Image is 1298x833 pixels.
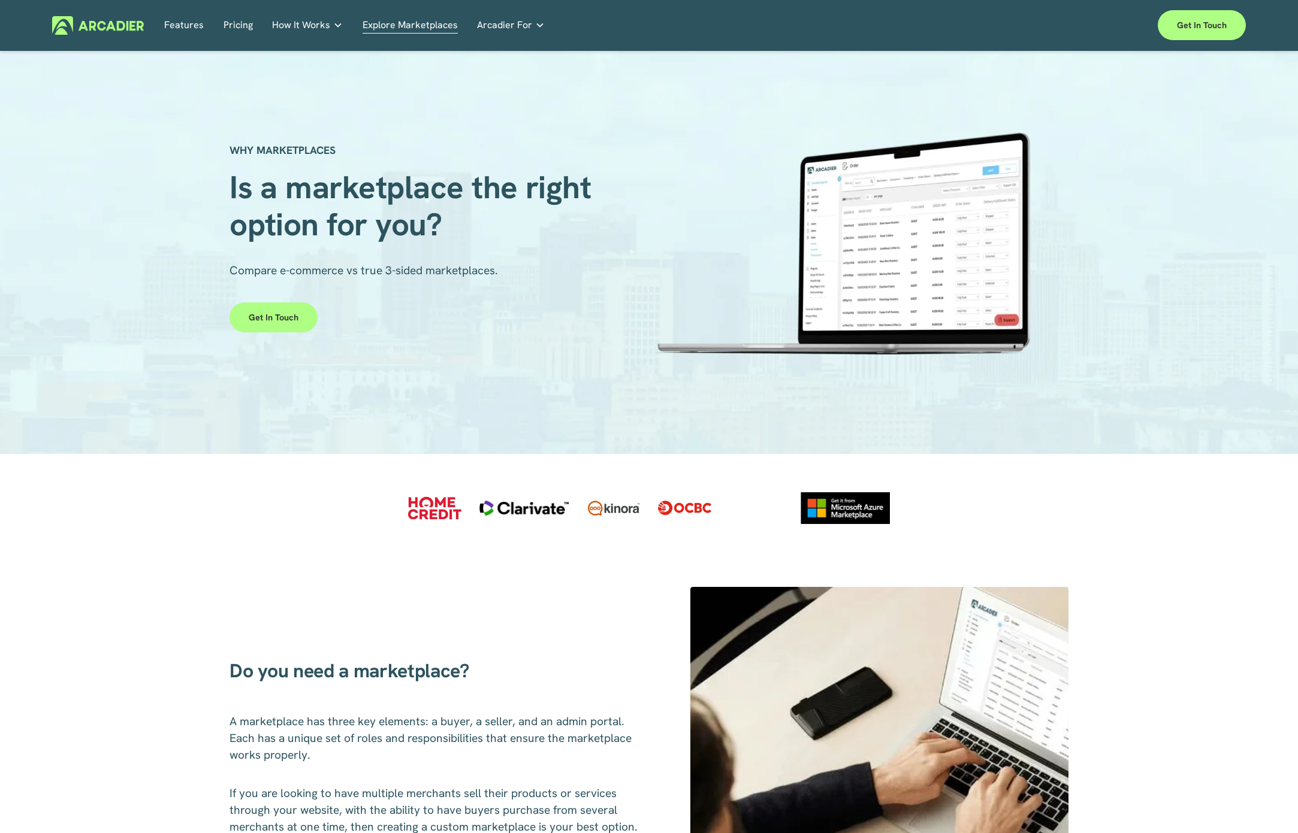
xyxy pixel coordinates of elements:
a: Explore Marketplaces [363,16,458,35]
span: How It Works [272,17,330,34]
span: Is a marketplace the right option for you? [230,166,599,245]
span: Do you need a marketplace? [230,658,469,683]
a: Get in touch [1158,10,1246,40]
strong: WHY MARKETPLACES [230,143,336,157]
a: folder dropdown [477,16,545,35]
a: Features [164,16,204,35]
a: folder dropdown [272,16,343,35]
span: Compare e-commerce vs true 3-sided marketplaces. [230,263,498,278]
a: Pricing [224,16,253,35]
img: Arcadier [52,16,144,35]
a: Get in touch [230,302,318,332]
span: Arcadier For [477,17,532,34]
span: A marketplace has three key elements: a buyer, a seller, and an admin portal. Each has a unique s... [230,714,635,762]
